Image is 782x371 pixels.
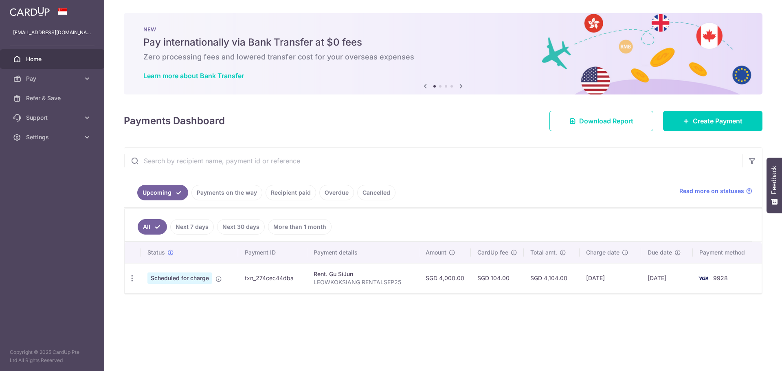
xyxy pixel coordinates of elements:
span: Feedback [771,166,778,194]
img: CardUp [10,7,50,16]
span: Create Payment [693,116,742,126]
span: Total amt. [530,248,557,257]
span: Amount [426,248,446,257]
td: SGD 4,000.00 [419,263,471,293]
h5: Pay internationally via Bank Transfer at $0 fees [143,36,743,49]
span: 9928 [713,274,728,281]
a: Next 7 days [170,219,214,235]
span: Due date [648,248,672,257]
button: Feedback - Show survey [767,158,782,213]
a: Create Payment [663,111,762,131]
span: Refer & Save [26,94,80,102]
a: Payments on the way [191,185,262,200]
img: Bank transfer banner [124,13,762,94]
span: Scheduled for charge [147,272,212,284]
a: Cancelled [357,185,395,200]
a: Recipient paid [266,185,316,200]
a: Upcoming [137,185,188,200]
img: Bank Card [695,273,712,283]
span: Status [147,248,165,257]
a: Read more on statuses [679,187,752,195]
span: CardUp fee [477,248,508,257]
span: Pay [26,75,80,83]
a: More than 1 month [268,219,332,235]
span: Charge date [586,248,619,257]
span: Home [26,55,80,63]
a: Learn more about Bank Transfer [143,72,244,80]
iframe: Opens a widget where you can find more information [730,347,774,367]
a: Download Report [549,111,653,131]
td: txn_274cec44dba [238,263,307,293]
th: Payment method [693,242,762,263]
th: Payment details [307,242,419,263]
td: SGD 4,104.00 [524,263,580,293]
td: SGD 104.00 [471,263,524,293]
span: Download Report [579,116,633,126]
a: Overdue [319,185,354,200]
th: Payment ID [238,242,307,263]
p: LEOWKOKSIANG RENTALSEP25 [314,278,413,286]
input: Search by recipient name, payment id or reference [124,148,742,174]
p: NEW [143,26,743,33]
span: Support [26,114,80,122]
td: [DATE] [641,263,693,293]
h4: Payments Dashboard [124,114,225,128]
div: Rent. Gu SiJun [314,270,413,278]
h6: Zero processing fees and lowered transfer cost for your overseas expenses [143,52,743,62]
span: Settings [26,133,80,141]
a: All [138,219,167,235]
p: [EMAIL_ADDRESS][DOMAIN_NAME] [13,29,91,37]
a: Next 30 days [217,219,265,235]
td: [DATE] [580,263,641,293]
span: Read more on statuses [679,187,744,195]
